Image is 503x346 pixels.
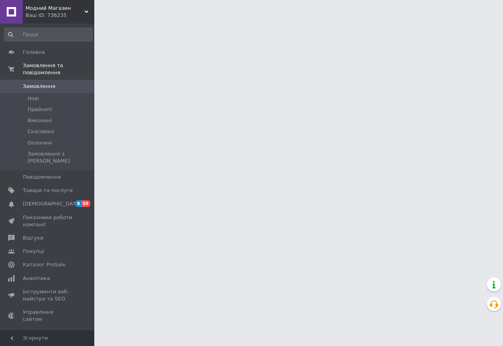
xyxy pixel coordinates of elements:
span: Замовлення з [PERSON_NAME] [28,150,92,165]
span: Гаманець компанії [23,330,73,344]
span: Замовлення та повідомлення [23,62,94,76]
div: Ваш ID: 736235 [26,12,94,19]
span: 8 [75,200,81,207]
span: Показники роботи компанії [23,214,73,228]
span: Товари та послуги [23,187,73,194]
span: Відгуки [23,234,43,242]
span: Скасовані [28,128,54,135]
span: Аналітика [23,275,50,282]
span: Інструменти веб-майстра та SEO [23,288,73,302]
span: Модний Магазин [26,5,84,12]
span: 59 [81,200,90,207]
span: Головна [23,49,45,56]
span: Каталог ProSale [23,261,65,268]
span: Оплачені [28,139,52,146]
span: [DEMOGRAPHIC_DATA] [23,200,81,207]
span: Нові [28,95,39,102]
span: Замовлення [23,83,55,90]
span: Покупці [23,248,44,255]
span: Прийняті [28,106,52,113]
span: Управління сайтом [23,309,73,323]
span: Повідомлення [23,174,61,181]
input: Пошук [4,27,93,42]
span: Виконані [28,117,52,124]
